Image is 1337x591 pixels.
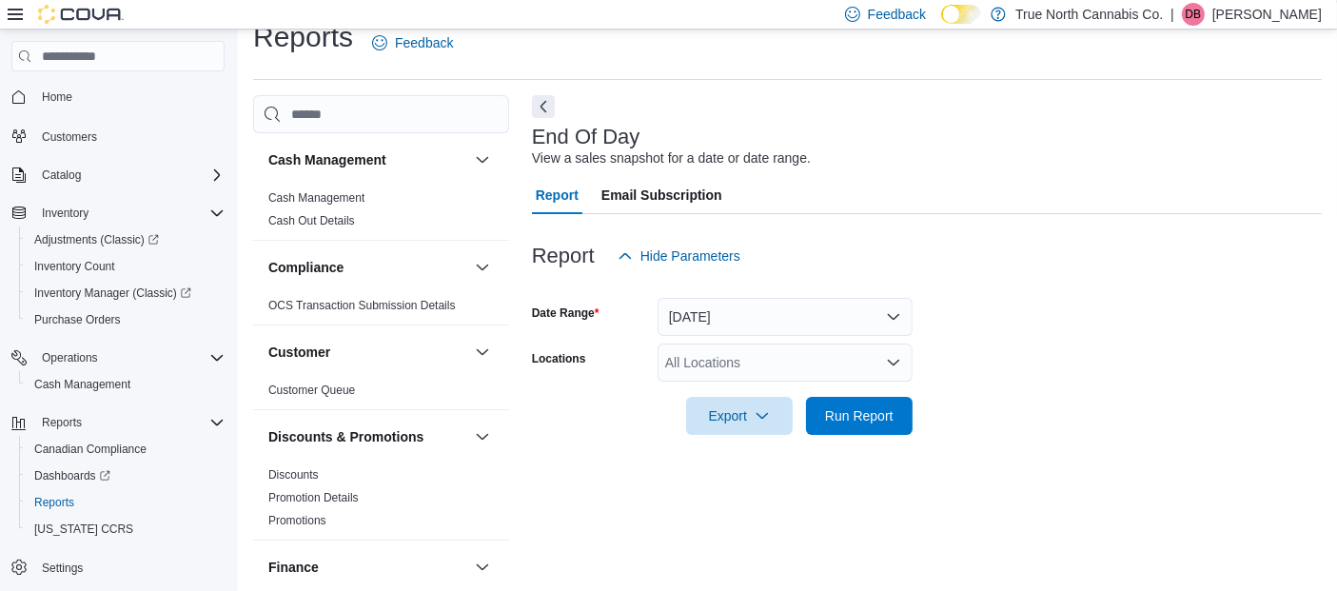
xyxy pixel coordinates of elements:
span: OCS Transaction Submission Details [268,298,456,313]
img: Cova [38,5,124,24]
a: Cash Management [27,373,138,396]
div: Compliance [253,294,509,325]
button: Inventory [4,200,232,227]
span: Inventory Manager (Classic) [34,286,191,301]
span: Dashboards [27,464,225,487]
span: Customers [42,129,97,145]
button: Run Report [806,397,913,435]
button: Cash Management [268,150,467,169]
h3: Compliance [268,258,344,277]
span: Customer Queue [268,383,355,398]
a: Cash Out Details [268,214,355,227]
button: Discounts & Promotions [471,425,494,448]
button: Customer [471,341,494,364]
h3: End Of Day [532,126,640,148]
h3: Report [532,245,595,267]
span: Feedback [395,33,453,52]
a: Promotion Details [268,491,359,504]
button: Finance [471,556,494,579]
span: Reports [27,491,225,514]
span: Canadian Compliance [34,442,147,457]
span: Reports [42,415,82,430]
button: Discounts & Promotions [268,427,467,446]
a: Customers [34,126,105,148]
span: Purchase Orders [34,312,121,327]
span: Inventory [34,202,225,225]
span: Adjustments (Classic) [34,232,159,247]
span: Promotions [268,513,326,528]
button: Compliance [268,258,467,277]
a: Dashboards [27,464,118,487]
button: Inventory Count [19,253,232,280]
span: Inventory Manager (Classic) [27,282,225,305]
span: Settings [42,561,83,576]
a: Purchase Orders [27,308,128,331]
span: Dashboards [34,468,110,483]
span: Email Subscription [601,176,722,214]
span: Inventory Count [34,259,115,274]
a: Canadian Compliance [27,438,154,461]
span: Cash Out Details [268,213,355,228]
button: Finance [268,558,467,577]
span: Customers [34,124,225,148]
p: [PERSON_NAME] [1212,3,1322,26]
a: Cash Management [268,191,364,205]
p: | [1170,3,1174,26]
span: Hide Parameters [640,246,740,266]
button: Operations [34,346,106,369]
button: Reports [19,489,232,516]
span: Operations [42,350,98,365]
span: Promotion Details [268,490,359,505]
span: Home [42,89,72,105]
span: Discounts [268,467,319,483]
button: Reports [34,411,89,434]
a: Discounts [268,468,319,482]
span: Reports [34,495,74,510]
button: Home [4,83,232,110]
button: Canadian Compliance [19,436,232,463]
span: Home [34,85,225,108]
p: True North Cannabis Co. [1015,3,1163,26]
a: Inventory Manager (Classic) [27,282,199,305]
span: Dark Mode [941,24,942,25]
a: Adjustments (Classic) [27,228,167,251]
h3: Customer [268,343,330,362]
span: Reports [34,411,225,434]
span: Cash Management [27,373,225,396]
span: Run Report [825,406,894,425]
label: Locations [532,351,586,366]
span: Washington CCRS [27,518,225,541]
input: Dark Mode [941,5,981,25]
button: Purchase Orders [19,306,232,333]
button: Inventory [34,202,96,225]
button: Customers [4,122,232,149]
button: Settings [4,554,232,581]
button: Catalog [34,164,88,187]
span: Cash Management [34,377,130,392]
span: Purchase Orders [27,308,225,331]
div: Cash Management [253,187,509,240]
h3: Cash Management [268,150,386,169]
h1: Reports [253,18,353,56]
button: Compliance [471,256,494,279]
a: Adjustments (Classic) [19,227,232,253]
span: Catalog [34,164,225,187]
span: Inventory Count [27,255,225,278]
a: Feedback [364,24,461,62]
a: Customer Queue [268,384,355,397]
span: Report [536,176,579,214]
button: Catalog [4,162,232,188]
span: Operations [34,346,225,369]
span: Export [698,397,781,435]
button: [DATE] [658,298,913,336]
button: Customer [268,343,467,362]
a: Home [34,86,80,108]
span: DB [1186,3,1202,26]
label: Date Range [532,305,600,321]
button: Export [686,397,793,435]
button: Cash Management [19,371,232,398]
a: Inventory Count [27,255,123,278]
a: Inventory Manager (Classic) [19,280,232,306]
div: Devin Bedard [1182,3,1205,26]
button: Operations [4,345,232,371]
